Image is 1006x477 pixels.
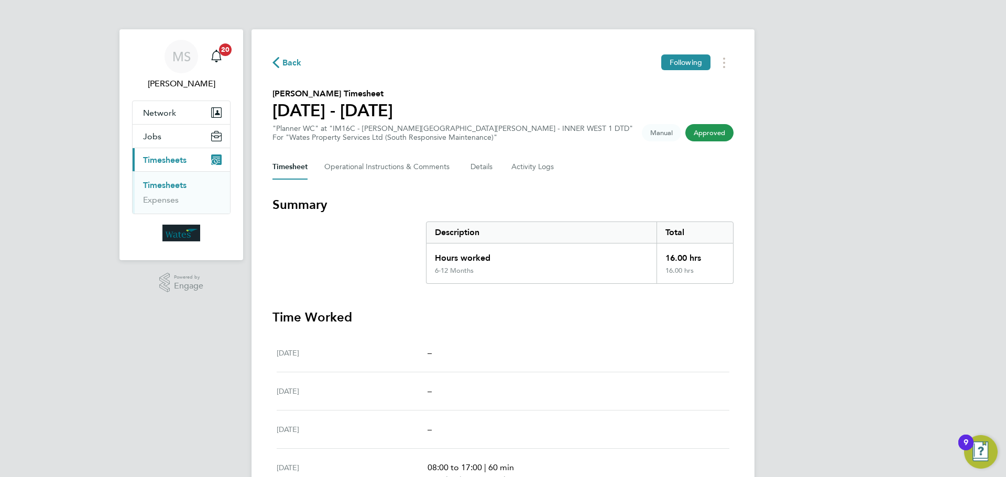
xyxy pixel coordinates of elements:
[143,131,161,141] span: Jobs
[471,154,495,180] button: Details
[511,154,555,180] button: Activity Logs
[964,442,968,456] div: 9
[715,54,734,71] button: Timesheets Menu
[206,40,227,73] a: 20
[488,462,514,472] span: 60 min
[143,155,187,165] span: Timesheets
[427,222,657,243] div: Description
[143,195,179,205] a: Expenses
[277,423,428,436] div: [DATE]
[272,87,393,100] h2: [PERSON_NAME] Timesheet
[272,124,633,142] div: "Planner WC" at "IM16C - [PERSON_NAME][GEOGRAPHIC_DATA][PERSON_NAME] - INNER WEST 1 DTD"
[435,267,474,275] div: 6-12 Months
[428,386,432,396] span: –
[282,57,302,69] span: Back
[272,309,734,326] h3: Time Worked
[685,124,734,141] span: This timesheet has been approved.
[428,462,482,472] span: 08:00 to 17:00
[272,154,308,180] button: Timesheet
[657,222,733,243] div: Total
[428,348,432,358] span: –
[133,171,230,214] div: Timesheets
[272,56,302,69] button: Back
[272,133,633,142] div: For "Wates Property Services Ltd (South Responsive Maintenance)"
[119,29,243,260] nav: Main navigation
[133,125,230,148] button: Jobs
[642,124,681,141] span: This timesheet was manually created.
[272,196,734,213] h3: Summary
[428,424,432,434] span: –
[657,267,733,283] div: 16.00 hrs
[657,243,733,267] div: 16.00 hrs
[143,180,187,190] a: Timesheets
[143,108,176,118] span: Network
[964,435,998,469] button: Open Resource Center, 9 new notifications
[132,40,231,90] a: MS[PERSON_NAME]
[159,273,204,293] a: Powered byEngage
[427,243,657,267] div: Hours worked
[426,221,734,284] div: Summary
[484,462,486,472] span: |
[172,50,191,63] span: MS
[272,100,393,121] h1: [DATE] - [DATE]
[162,225,200,241] img: wates-logo-retina.png
[133,101,230,124] button: Network
[277,385,428,397] div: [DATE]
[661,54,710,70] button: Following
[219,43,232,56] span: 20
[324,154,454,180] button: Operational Instructions & Comments
[174,273,203,282] span: Powered by
[277,347,428,359] div: [DATE]
[133,148,230,171] button: Timesheets
[174,282,203,291] span: Engage
[670,58,702,67] span: Following
[132,77,231,90] span: Mark Sutton
[132,225,231,241] a: Go to home page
